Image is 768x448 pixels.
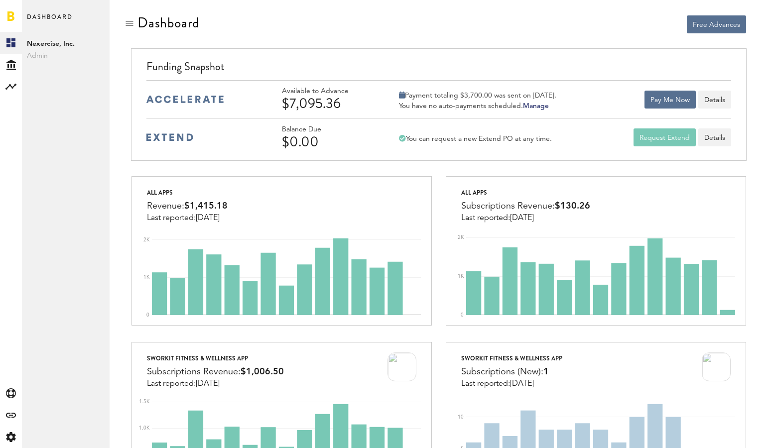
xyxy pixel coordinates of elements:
text: 0 [146,313,149,318]
text: 2K [143,237,150,242]
img: extend-medium-blue-logo.svg [146,133,193,141]
a: Manage [523,103,549,110]
div: Last reported: [147,379,284,388]
span: Nexercise, Inc. [27,38,105,50]
div: Dashboard [137,15,199,31]
a: Details [698,128,731,146]
button: Details [698,91,731,109]
span: Dashboard [27,11,73,32]
div: Balance Due [282,125,377,134]
button: Pay Me Now [644,91,696,109]
text: 1K [143,275,150,280]
text: 10 [458,415,464,420]
div: $0.00 [282,134,377,150]
div: Last reported: [461,379,562,388]
iframe: Opens a widget where you can find more information [690,418,758,443]
div: Payment totaling $3,700.00 was sent on [DATE]. [399,91,556,100]
div: Available to Advance [282,87,377,96]
img: accelerate-medium-blue-logo.svg [146,96,224,103]
span: $1,006.50 [241,367,284,376]
div: Subscriptions Revenue: [147,364,284,379]
button: Free Advances [687,15,746,33]
div: Revenue: [147,199,228,214]
div: Subscriptions Revenue: [461,199,590,214]
span: [DATE] [510,214,534,222]
text: 1.5K [139,399,150,404]
span: [DATE] [196,380,220,388]
span: [DATE] [510,380,534,388]
div: You have no auto-payments scheduled. [399,102,556,111]
span: Admin [27,50,105,62]
div: Subscriptions (New): [461,364,562,379]
div: Funding Snapshot [146,59,732,80]
div: All apps [147,187,228,199]
div: Last reported: [147,214,228,223]
text: 2K [458,235,464,240]
span: $1,415.18 [184,202,228,211]
span: 1 [543,367,549,376]
button: Request Extend [634,128,696,146]
text: 1.0K [139,426,150,431]
img: 100x100bb_8bz2sG9.jpg [387,352,416,381]
text: 1K [458,274,464,279]
img: 100x100bb_8bz2sG9.jpg [702,352,731,381]
span: [DATE] [196,214,220,222]
div: Sworkit Fitness & Wellness App [461,352,562,364]
div: You can request a new Extend PO at any time. [399,134,552,143]
div: Last reported: [461,214,590,223]
text: 0 [461,313,464,318]
span: $130.26 [555,202,590,211]
div: All apps [461,187,590,199]
div: Sworkit Fitness & Wellness App [147,352,284,364]
div: $7,095.36 [282,96,377,112]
